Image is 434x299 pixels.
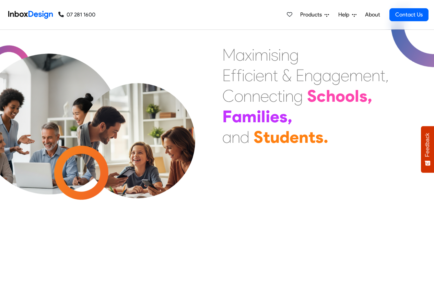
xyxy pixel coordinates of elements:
div: e [260,86,269,106]
a: Contact Us [389,8,429,21]
div: a [236,45,245,65]
a: Products [297,8,332,22]
div: e [290,127,299,147]
span: Help [338,11,352,19]
div: x [245,45,252,65]
div: g [290,45,299,65]
div: & [282,65,292,86]
div: , [385,65,389,86]
div: i [253,65,256,86]
div: m [349,65,363,86]
div: i [268,45,271,65]
div: i [257,106,261,127]
div: n [285,86,294,106]
div: t [273,65,278,86]
div: g [294,86,303,106]
div: n [304,65,313,86]
div: t [263,127,270,147]
div: F [222,106,232,127]
a: About [363,8,382,22]
div: n [264,65,273,86]
div: a [322,65,331,86]
div: s [315,127,324,147]
div: c [317,86,326,106]
div: o [234,86,243,106]
div: d [280,127,290,147]
div: n [243,86,252,106]
div: e [256,65,264,86]
div: e [363,65,372,86]
button: Feedback - Show survey [421,126,434,173]
a: Help [336,8,359,22]
div: a [232,106,242,127]
div: C [222,86,234,106]
div: n [252,86,260,106]
div: g [313,65,322,86]
div: n [299,127,308,147]
div: E [222,65,231,86]
div: e [341,65,349,86]
div: , [367,86,372,106]
div: f [236,65,242,86]
div: n [372,65,380,86]
div: l [261,106,266,127]
div: t [380,65,385,86]
div: a [222,127,232,147]
div: i [252,45,255,65]
div: c [269,86,277,106]
img: parents_with_child.png [66,78,210,222]
div: , [288,106,292,127]
div: m [255,45,268,65]
div: h [326,86,336,106]
div: g [331,65,341,86]
div: Maximising Efficient & Engagement, Connecting Schools, Families, and Students. [222,45,389,147]
div: e [270,106,279,127]
div: s [359,86,367,106]
div: s [271,45,278,65]
div: i [266,106,270,127]
div: . [324,127,328,147]
div: o [336,86,345,106]
div: i [278,45,281,65]
div: l [355,86,359,106]
div: t [308,127,315,147]
span: Products [300,11,325,19]
div: d [240,127,249,147]
div: i [282,86,285,106]
div: f [231,65,236,86]
div: S [254,127,263,147]
div: u [270,127,280,147]
div: i [242,65,245,86]
span: Feedback [424,133,431,157]
div: n [232,127,240,147]
div: n [281,45,290,65]
div: t [277,86,282,106]
div: S [307,86,317,106]
div: o [345,86,355,106]
div: M [222,45,236,65]
div: c [245,65,253,86]
div: s [279,106,288,127]
div: E [296,65,304,86]
a: 07 281 1600 [58,11,95,19]
div: m [242,106,257,127]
